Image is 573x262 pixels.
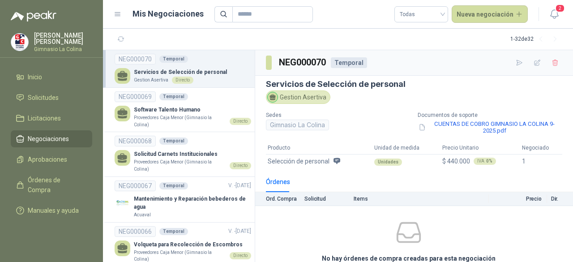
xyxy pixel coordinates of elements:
[34,47,92,52] p: Gimnasio La Colina
[268,156,329,166] span: Selección de personal
[228,182,251,189] span: V. - [DATE]
[28,113,61,123] span: Licitaciones
[134,68,227,77] p: Servicios de Selección de personal
[374,159,402,166] div: Unidades
[28,155,67,164] span: Aprobaciones
[28,175,84,195] span: Órdenes de Compra
[134,241,251,249] p: Volqueta para Recolección de Escombros
[228,228,251,234] span: V. - [DATE]
[159,228,188,235] div: Temporal
[11,130,92,147] a: Negociaciones
[115,91,156,102] div: NEG000069
[134,114,226,128] p: Proveedores Caja Menor (Gimnasio la Colina)
[266,79,562,89] h3: Servicios de Selección de personal
[11,89,92,106] a: Solicitudes
[266,120,329,130] div: Gimnasio La Colina
[266,111,411,120] p: Sedes
[304,192,354,206] th: Solicitud
[400,8,443,21] span: Todas
[134,150,251,159] p: Solicitud Carnets Institucionales
[115,54,251,84] a: NEG000070TemporalServicios de Selección de personalGestion AsertivaDirecto
[159,56,188,63] div: Temporal
[547,192,573,206] th: Dir.
[134,211,151,219] p: Acuaval
[115,54,156,64] div: NEG000070
[115,136,251,172] a: NEG000068TemporalSolicitud Carnets InstitucionalesProveedores Caja Menor (Gimnasio la Colina)Directo
[418,120,562,135] button: CUENTAS DE COBRO GIMNASIO LA COLINA 9- 2025.pdf
[134,77,168,84] p: Gestion Asertiva
[115,91,251,128] a: NEG000069TemporalSoftware Talento HumanoProveedores Caja Menor (Gimnasio la Colina)Directo
[354,192,489,206] th: Items
[255,192,304,206] th: Ord. Compra
[486,159,492,163] b: 0 %
[11,202,92,219] a: Manuales y ayuda
[133,8,204,20] h1: Mis Negociaciones
[172,77,193,84] div: Directo
[28,72,42,82] span: Inicio
[11,34,28,51] img: Company Logo
[266,177,290,187] div: Órdenes
[115,180,251,219] a: NEG000067TemporalV. -[DATE] Company LogoMantenimiento y Reparación bebederos de aguaAcuaval
[115,195,130,210] img: Company Logo
[11,151,92,168] a: Aprobaciones
[230,162,251,169] div: Directo
[28,206,79,215] span: Manuales y ayuda
[159,93,188,100] div: Temporal
[372,142,440,154] th: Unidad de medida
[134,195,251,212] p: Mantenimiento y Reparación bebederos de agua
[28,134,69,144] span: Negociaciones
[266,142,372,154] th: Producto
[230,252,251,259] div: Directo
[11,172,92,198] a: Órdenes de Compra
[489,192,547,206] th: Precio
[11,69,92,86] a: Inicio
[474,158,496,165] div: IVA
[134,159,226,172] p: Proveedores Caja Menor (Gimnasio la Colina)
[520,142,563,154] th: Negociado
[266,90,330,104] div: Gestion Asertiva
[11,110,92,127] a: Licitaciones
[115,226,156,237] div: NEG000066
[418,111,562,120] p: Documentos de soporte
[11,11,56,21] img: Logo peakr
[452,5,528,23] button: Nueva negociación
[331,57,367,68] div: Temporal
[442,156,470,166] span: $ 440.000
[115,136,156,146] div: NEG000068
[279,56,327,69] h3: NEG000070
[555,4,565,13] span: 2
[159,182,188,189] div: Temporal
[159,137,188,145] div: Temporal
[115,180,156,191] div: NEG000067
[440,142,520,154] th: Precio Unitario
[510,32,562,47] div: 1 - 32 de 32
[34,32,92,45] p: [PERSON_NAME] [PERSON_NAME]
[134,106,251,114] p: Software Talento Humano
[230,118,251,125] div: Directo
[28,93,59,103] span: Solicitudes
[520,154,563,168] td: 1
[546,6,562,22] button: 2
